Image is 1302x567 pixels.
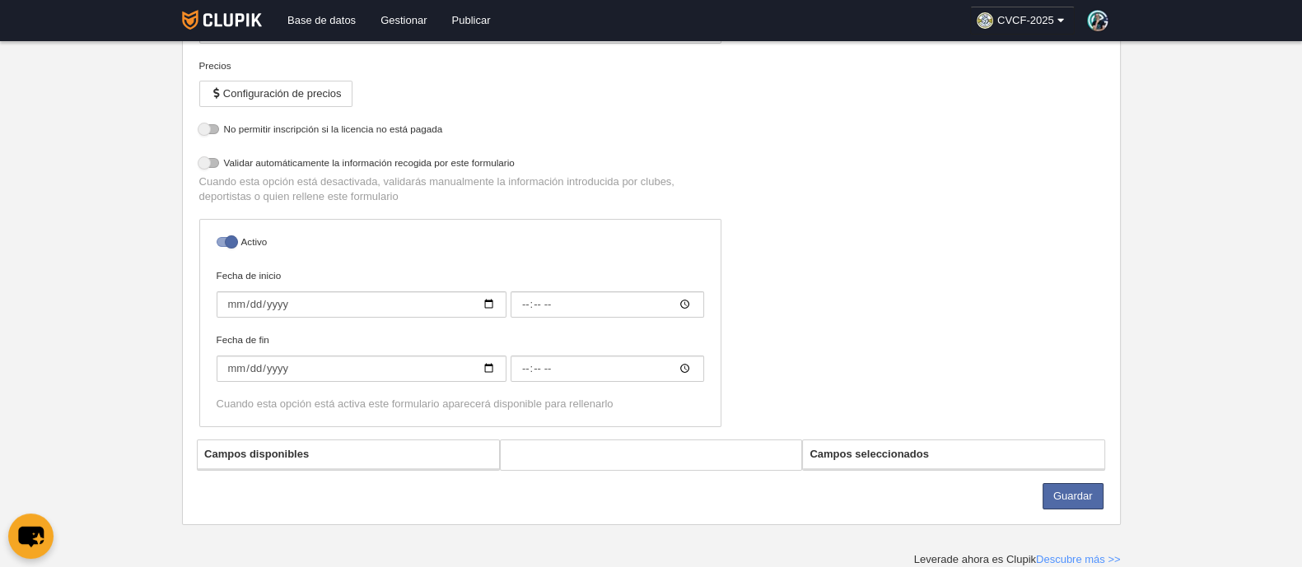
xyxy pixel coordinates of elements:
[511,291,704,318] input: Fecha de inicio
[217,356,506,382] input: Fecha de fin
[977,12,993,29] img: Oa8jUFH4tdRj.30x30.jpg
[8,514,54,559] button: chat-button
[217,291,506,318] input: Fecha de inicio
[198,440,499,469] th: Campos disponibles
[1043,483,1104,509] button: Guardar
[199,81,352,107] button: Configuración de precios
[803,440,1104,469] th: Campos seleccionados
[1036,553,1121,565] a: Descubre más >>
[199,58,721,73] div: Precios
[997,12,1054,29] span: CVCF-2025
[182,10,262,30] img: Clupik
[217,332,704,382] label: Fecha de fin
[199,174,721,204] p: Cuando esta opción está desactivada, validarás manualmente la información introducida por clubes,...
[970,7,1075,35] a: CVCF-2025
[1087,10,1108,31] img: PaoBqShlDZri.30x30.jpg
[199,156,721,174] label: Validar automáticamente la información recogida por este formulario
[217,268,704,318] label: Fecha de inicio
[217,235,704,253] label: Activo
[914,552,1121,567] div: Leverade ahora es Clupik
[199,122,721,141] label: No permitir inscripción si la licencia no está pagada
[511,356,704,382] input: Fecha de fin
[217,397,704,411] div: Cuando esta opción está activa este formulario aparecerá disponible para rellenarlo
